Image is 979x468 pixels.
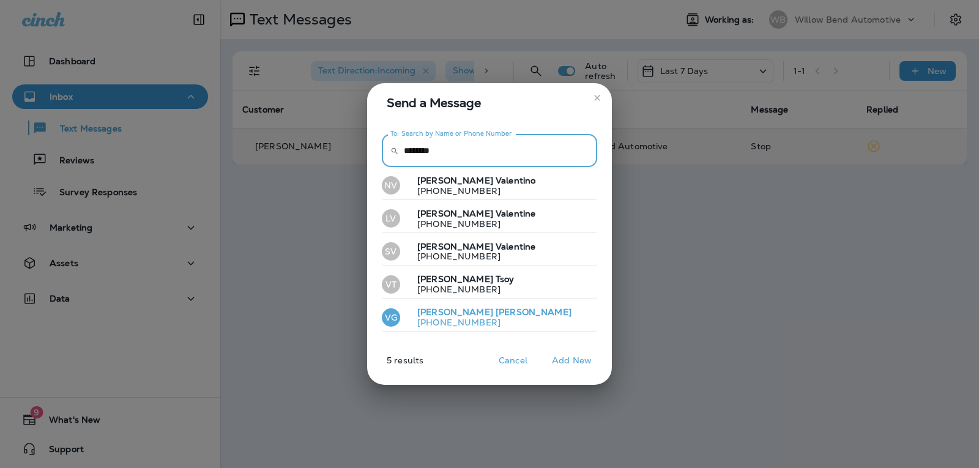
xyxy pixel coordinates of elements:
p: [PHONE_NUMBER] [408,284,515,294]
p: [PHONE_NUMBER] [408,318,571,327]
span: Send a Message [387,93,597,113]
button: VG[PERSON_NAME] [PERSON_NAME][PHONE_NUMBER] [382,303,597,332]
span: [PERSON_NAME] [417,175,493,186]
span: Valentino [496,175,535,186]
p: [PHONE_NUMBER] [408,186,535,196]
button: SV[PERSON_NAME] Valentine[PHONE_NUMBER] [382,238,597,266]
span: [PERSON_NAME] [417,208,493,219]
span: [PERSON_NAME] [417,241,493,252]
button: close [587,88,607,108]
span: Valentine [496,208,535,219]
span: Valentine [496,241,535,252]
button: LV[PERSON_NAME] Valentine[PHONE_NUMBER] [382,205,597,233]
span: [PERSON_NAME] [496,306,571,318]
label: To: Search by Name or Phone Number [390,129,512,138]
p: [PHONE_NUMBER] [408,251,535,261]
p: 5 results [362,355,423,375]
button: Add New [546,351,598,370]
button: NV[PERSON_NAME] Valentino[PHONE_NUMBER] [382,172,597,200]
button: VT[PERSON_NAME] Tsoy[PHONE_NUMBER] [382,270,597,299]
div: LV [382,209,400,228]
span: Tsoy [496,273,515,284]
button: Cancel [490,351,536,370]
span: [PERSON_NAME] [417,273,493,284]
div: SV [382,242,400,261]
span: [PERSON_NAME] [417,306,493,318]
div: VG [382,308,400,327]
div: NV [382,176,400,195]
div: VT [382,275,400,294]
p: [PHONE_NUMBER] [408,219,535,229]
